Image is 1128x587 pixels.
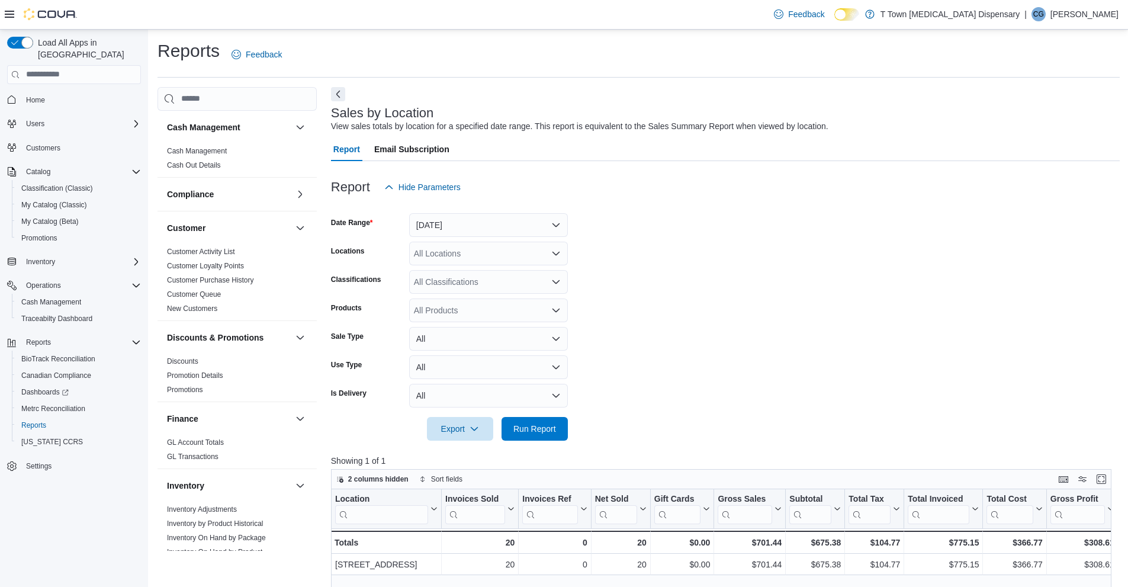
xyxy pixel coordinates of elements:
button: Total Tax [849,493,900,524]
span: Inventory On Hand by Product [167,547,262,557]
div: 0 [522,535,587,550]
span: Home [26,95,45,105]
a: Customer Purchase History [167,276,254,284]
button: Inventory [21,255,60,269]
span: Classification (Classic) [21,184,93,193]
div: Gift Cards [654,493,701,505]
a: Customers [21,141,65,155]
a: Settings [21,459,56,473]
div: $104.77 [849,557,900,572]
div: Total Tax [849,493,891,524]
button: Net Sold [595,493,647,524]
span: Operations [26,281,61,290]
a: Classification (Classic) [17,181,98,195]
button: Users [2,116,146,132]
button: Display options [1075,472,1090,486]
a: [US_STATE] CCRS [17,435,88,449]
span: Canadian Compliance [17,368,141,383]
div: Cash Management [158,144,317,177]
button: Finance [167,413,291,425]
span: Reports [21,421,46,430]
div: $0.00 [654,557,711,572]
div: $308.61 [1050,535,1114,550]
span: Users [26,119,44,129]
button: Catalog [21,165,55,179]
span: Dashboards [21,387,69,397]
button: Metrc Reconciliation [12,400,146,417]
span: Settings [26,461,52,471]
span: BioTrack Reconciliation [21,354,95,364]
div: Gross Sales [718,493,772,524]
button: Hide Parameters [380,175,465,199]
span: Run Report [513,423,556,435]
div: Subtotal [789,493,831,524]
div: 20 [595,535,647,550]
div: Invoices Ref [522,493,577,524]
button: All [409,355,568,379]
span: Report [333,137,360,161]
button: Cash Management [167,121,291,133]
span: GL Account Totals [167,438,224,447]
button: Gross Profit [1050,493,1114,524]
div: Invoices Ref [522,493,577,505]
h3: Report [331,180,370,194]
span: 2 columns hidden [348,474,409,484]
a: Promotions [17,231,62,245]
h1: Reports [158,39,220,63]
span: My Catalog (Beta) [21,217,79,226]
button: Promotions [12,230,146,246]
a: Inventory by Product Historical [167,519,263,528]
button: Customer [293,221,307,235]
span: Washington CCRS [17,435,141,449]
button: Location [335,493,438,524]
div: Total Cost [986,493,1033,524]
img: Cova [24,8,77,20]
button: Canadian Compliance [12,367,146,384]
button: Next [331,87,345,101]
span: BioTrack Reconciliation [17,352,141,366]
span: Customers [26,143,60,153]
div: $366.77 [986,535,1042,550]
label: Date Range [331,218,373,227]
button: [DATE] [409,213,568,237]
button: Reports [2,334,146,351]
input: Dark Mode [834,8,859,21]
a: New Customers [167,304,217,313]
button: Discounts & Promotions [167,332,291,344]
span: Discounts [167,357,198,366]
span: Traceabilty Dashboard [21,314,92,323]
p: T Town [MEDICAL_DATA] Dispensary [880,7,1020,21]
div: Total Cost [986,493,1033,505]
p: | [1024,7,1027,21]
span: Cash Out Details [167,161,221,170]
a: Traceabilty Dashboard [17,312,97,326]
span: Cash Management [17,295,141,309]
button: Open list of options [551,277,561,287]
button: Catalog [2,163,146,180]
div: 20 [445,557,515,572]
a: Customer Queue [167,290,221,299]
span: Customer Loyalty Points [167,261,244,271]
a: Customer Activity List [167,248,235,256]
button: Inventory [293,479,307,493]
a: Dashboards [17,385,73,399]
span: Cash Management [21,297,81,307]
button: Compliance [293,187,307,201]
div: Gift Card Sales [654,493,701,524]
span: Email Subscription [374,137,449,161]
button: My Catalog (Beta) [12,213,146,230]
button: Enter fullscreen [1094,472,1108,486]
div: Net Sold [595,493,637,524]
div: [STREET_ADDRESS] [335,557,438,572]
span: Inventory On Hand by Package [167,533,266,543]
span: My Catalog (Beta) [17,214,141,229]
div: 20 [595,557,647,572]
a: Inventory On Hand by Package [167,534,266,542]
span: Inventory [21,255,141,269]
div: Location [335,493,428,524]
button: Gift Cards [654,493,711,524]
span: Promotions [21,233,57,243]
span: Export [434,417,486,441]
span: Settings [21,458,141,473]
